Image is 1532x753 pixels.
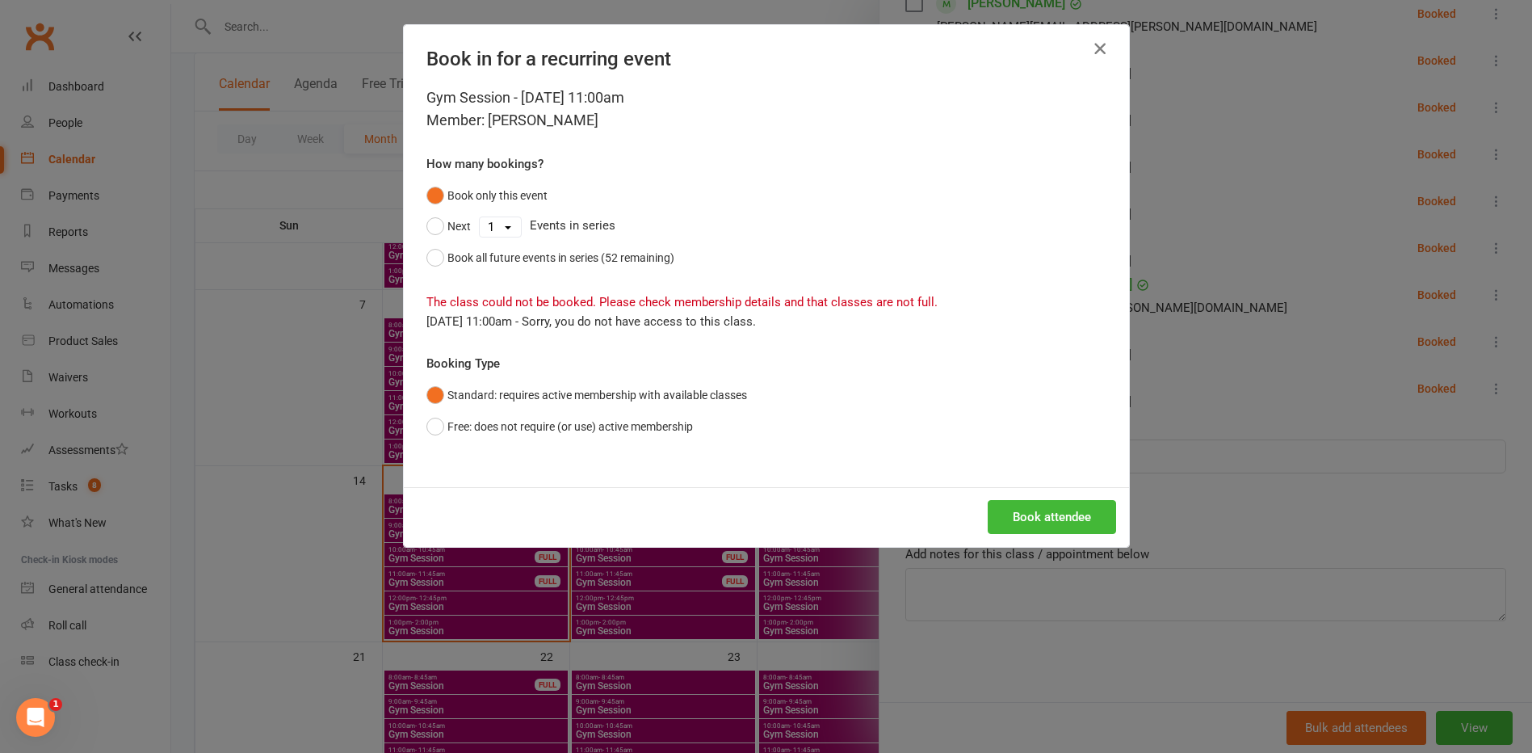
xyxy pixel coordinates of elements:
div: [DATE] 11:00am - Sorry, you do not have access to this class. [426,312,1106,331]
span: The class could not be booked. Please check membership details and that classes are not full. [426,295,938,309]
span: 1 [49,698,62,711]
iframe: Intercom live chat [16,698,55,737]
div: Gym Session - [DATE] 11:00am Member: [PERSON_NAME] [426,86,1106,132]
button: Book attendee [988,500,1116,534]
button: Free: does not require (or use) active membership [426,411,693,442]
h4: Book in for a recurring event [426,48,1106,70]
button: Standard: requires active membership with available classes [426,380,747,410]
label: Booking Type [426,354,500,373]
label: How many bookings? [426,154,544,174]
div: Events in series [426,211,1106,242]
div: Book all future events in series (52 remaining) [447,249,674,267]
button: Next [426,211,471,242]
button: Book all future events in series (52 remaining) [426,242,674,273]
button: Book only this event [426,180,548,211]
button: Close [1087,36,1113,61]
